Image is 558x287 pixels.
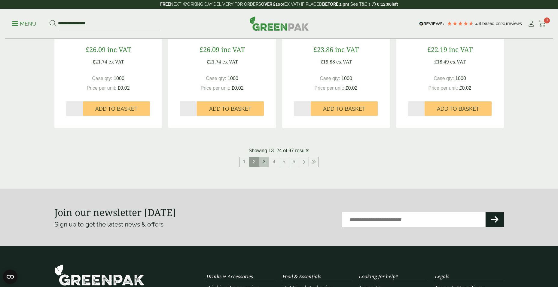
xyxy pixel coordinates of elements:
span: £23.86 [313,45,333,54]
p: Sign up to get the latest news & offers [54,220,257,229]
strong: OVER £100 [261,2,283,7]
span: ex VAT [108,58,124,65]
a: 1 [239,157,249,167]
span: 1000 [227,76,238,81]
span: Case qty: [206,76,226,81]
p: Menu [12,20,36,27]
span: £19.88 [320,58,335,65]
a: 6 [289,157,299,167]
span: reviews [507,21,522,26]
a: 0 [538,19,546,28]
span: 2 [249,157,259,167]
p: Showing 13–24 of 97 results [249,147,309,154]
span: £26.09 [86,45,105,54]
a: See T&C's [350,2,370,7]
span: Add to Basket [437,106,479,112]
span: Case qty: [320,76,340,81]
span: 1000 [455,76,466,81]
a: Menu [12,20,36,26]
span: inc VAT [221,45,245,54]
button: Add to Basket [425,101,492,116]
span: ex VAT [222,58,238,65]
strong: FREE [160,2,170,7]
span: 4.8 [475,21,482,26]
span: Case qty: [434,76,454,81]
span: 201 [501,21,507,26]
span: ex VAT [336,58,352,65]
span: inc VAT [107,45,131,54]
span: Add to Basket [95,106,138,112]
a: 3 [259,157,269,167]
button: Open CMP widget [3,270,17,284]
a: 5 [279,157,289,167]
span: left [392,2,398,7]
span: Price per unit: [314,85,344,91]
span: inc VAT [335,45,359,54]
i: Cart [538,21,546,27]
span: 1000 [114,76,124,81]
button: Add to Basket [197,101,264,116]
span: £0.02 [232,85,244,91]
span: £0.02 [118,85,130,91]
span: Add to Basket [209,106,252,112]
span: £22.19 [427,45,447,54]
i: My Account [527,21,535,27]
span: Price per unit: [200,85,230,91]
span: Price per unit: [87,85,116,91]
span: inc VAT [449,45,473,54]
span: 0:12:06 [377,2,392,7]
span: Case qty: [92,76,112,81]
img: GreenPak Supplies [249,16,309,31]
span: £26.09 [200,45,219,54]
span: £21.74 [206,58,221,65]
a: 4 [269,157,279,167]
img: GreenPak Supplies [54,264,145,286]
span: £21.74 [93,58,107,65]
img: REVIEWS.io [419,22,445,26]
button: Add to Basket [83,101,150,116]
button: Add to Basket [311,101,378,116]
div: 4.79 Stars [447,21,474,26]
span: Price per unit: [428,85,458,91]
span: Add to Basket [323,106,365,112]
span: Based on [482,21,501,26]
span: 1000 [341,76,352,81]
strong: BEFORE 2 pm [322,2,349,7]
span: ex VAT [450,58,466,65]
span: £0.02 [346,85,358,91]
span: 0 [544,17,550,23]
span: £0.02 [459,85,471,91]
strong: Join our newsletter [DATE] [54,206,176,219]
span: £18.49 [434,58,449,65]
